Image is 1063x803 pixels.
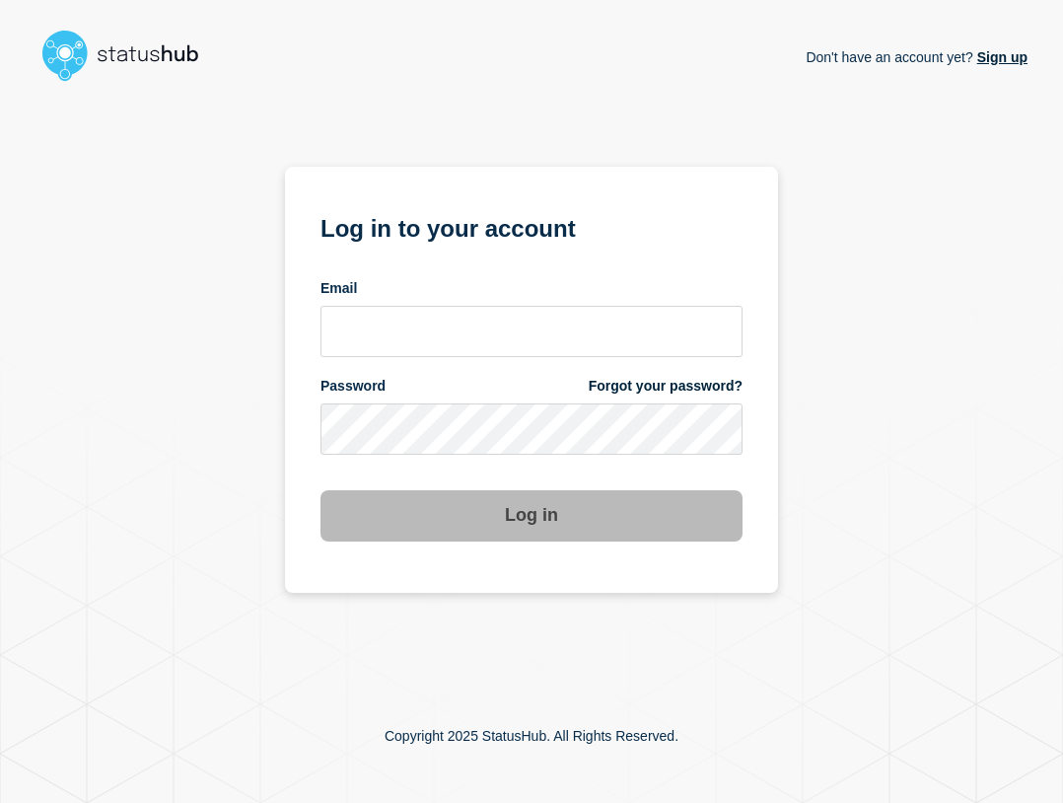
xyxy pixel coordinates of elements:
p: Copyright 2025 StatusHub. All Rights Reserved. [385,728,678,744]
h1: Log in to your account [320,208,743,245]
a: Forgot your password? [589,377,743,396]
span: Email [320,279,357,298]
span: Password [320,377,386,396]
p: Don't have an account yet? [806,34,1028,81]
a: Sign up [973,49,1028,65]
input: password input [320,403,743,455]
button: Log in [320,490,743,542]
input: email input [320,306,743,357]
img: StatusHub logo [35,24,223,87]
